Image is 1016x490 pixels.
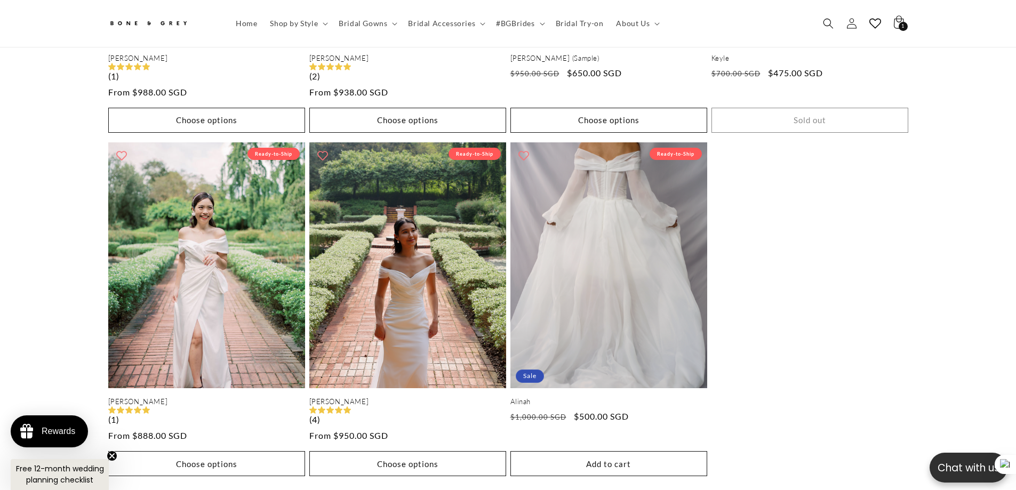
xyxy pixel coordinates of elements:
[108,451,305,476] button: Choose options
[309,108,506,133] button: Choose options
[510,451,707,476] button: Add to cart
[549,12,610,35] a: Bridal Try-on
[309,397,506,406] a: [PERSON_NAME]
[263,12,332,35] summary: Shop by Style
[339,19,387,28] span: Bridal Gowns
[610,12,664,35] summary: About Us
[332,12,402,35] summary: Bridal Gowns
[930,460,1007,476] p: Chat with us
[236,19,257,28] span: Home
[270,19,318,28] span: Shop by Style
[711,54,908,63] a: Keyle
[402,12,490,35] summary: Bridal Accessories
[11,459,109,490] div: Free 12-month wedding planning checklistClose teaser
[490,12,549,35] summary: #BGBrides
[108,108,305,133] button: Choose options
[111,145,132,166] button: Add to wishlist
[229,12,263,35] a: Home
[108,397,305,406] a: [PERSON_NAME]
[616,19,650,28] span: About Us
[513,145,534,166] button: Add to wishlist
[510,397,707,406] a: Alinah
[42,427,75,436] div: Rewards
[711,108,908,133] button: Sold out
[510,54,707,63] a: [PERSON_NAME] (Sample)
[408,19,475,28] span: Bridal Accessories
[901,22,905,31] span: 1
[556,19,604,28] span: Bridal Try-on
[108,54,305,63] a: [PERSON_NAME]
[496,19,534,28] span: #BGBrides
[309,451,506,476] button: Choose options
[510,108,707,133] button: Choose options
[107,451,117,461] button: Close teaser
[309,54,506,63] a: [PERSON_NAME]
[108,15,188,33] img: Bone and Grey Bridal
[104,11,219,36] a: Bone and Grey Bridal
[817,12,840,35] summary: Search
[930,453,1007,483] button: Open chatbox
[312,145,333,166] button: Add to wishlist
[16,463,104,485] span: Free 12-month wedding planning checklist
